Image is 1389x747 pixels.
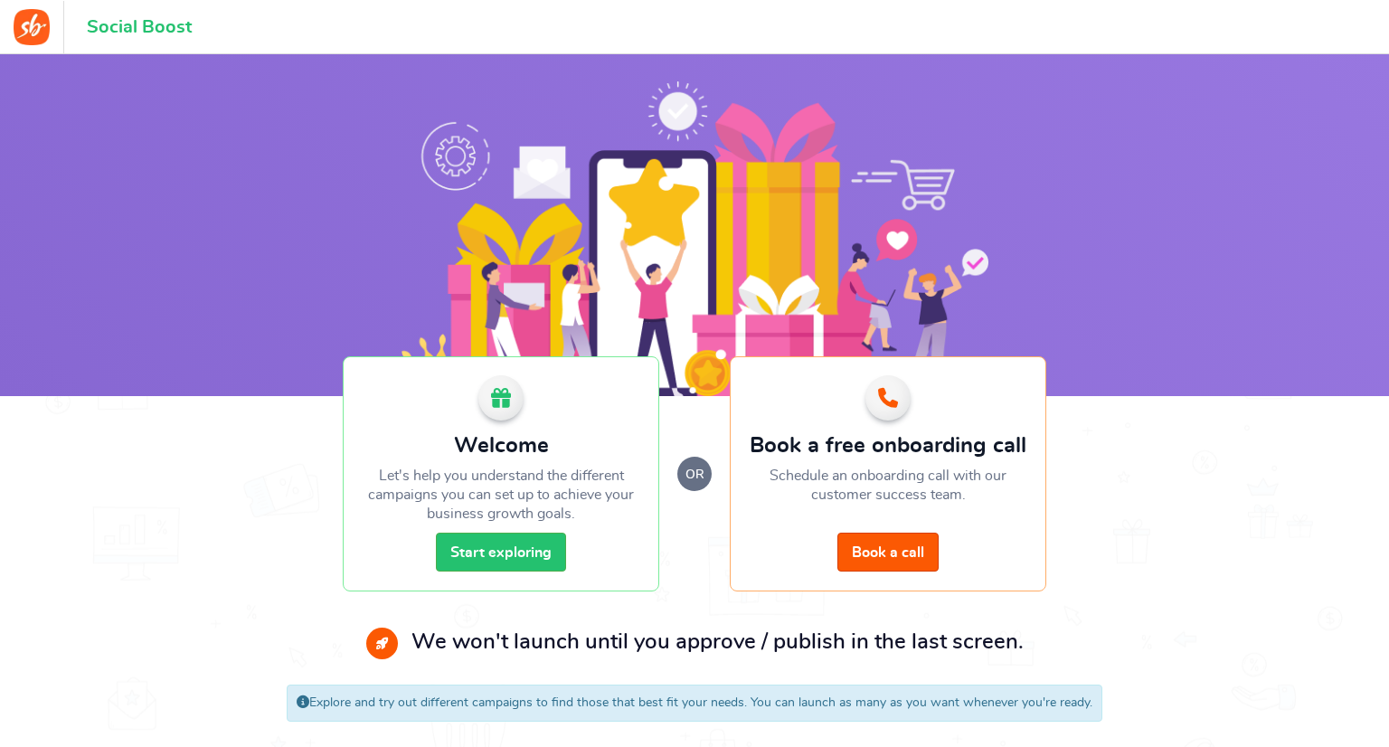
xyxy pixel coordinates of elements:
span: Let's help you understand the different campaigns you can set up to achieve your business growth ... [368,468,634,521]
a: Start exploring [436,533,566,572]
img: Social Boost [14,9,50,45]
span: Schedule an onboarding call with our customer success team. [770,468,1006,502]
h2: Book a free onboarding call [749,434,1027,458]
p: We won't launch until you approve / publish in the last screen. [411,628,1024,658]
small: or [677,457,712,491]
div: Explore and try out different campaigns to find those that best fit your needs. You can launch as... [287,685,1102,723]
h1: Social Boost [87,17,192,37]
h2: Welcome [362,434,640,458]
img: Social Boost [401,81,988,396]
a: Book a call [837,533,939,572]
